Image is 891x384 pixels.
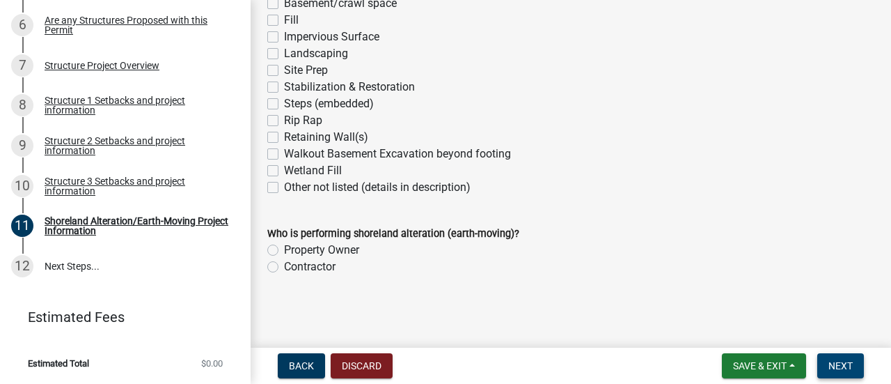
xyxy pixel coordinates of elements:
div: Structure 1 Setbacks and project information [45,95,228,115]
button: Back [278,353,325,378]
label: Stabilization & Restoration [284,79,415,95]
div: Shoreland Alteration/Earth-Moving Project Information [45,216,228,236]
a: Estimated Fees [11,303,228,331]
span: Back [289,360,314,371]
label: Property Owner [284,242,359,259]
label: Steps (embedded) [284,95,374,112]
div: 12 [11,255,33,277]
button: Next [817,353,864,378]
label: Retaining Wall(s) [284,129,368,146]
label: Who is performing shoreland alteration (earth-moving)? [267,229,519,239]
div: 9 [11,135,33,157]
label: Walkout Basement Excavation beyond footing [284,146,511,162]
div: Are any Structures Proposed with this Permit [45,15,228,35]
button: Save & Exit [722,353,806,378]
div: 11 [11,215,33,237]
div: Structure 3 Setbacks and project information [45,176,228,196]
span: Estimated Total [28,359,89,368]
label: Site Prep [284,62,328,79]
div: 7 [11,54,33,77]
span: Next [828,360,853,371]
span: Save & Exit [733,360,787,371]
div: Structure Project Overview [45,61,159,70]
button: Discard [331,353,393,378]
div: 8 [11,94,33,116]
div: 6 [11,14,33,36]
label: Fill [284,12,299,29]
label: Other not listed (details in description) [284,179,471,196]
label: Contractor [284,259,336,275]
div: Structure 2 Setbacks and project information [45,136,228,155]
label: Landscaping [284,45,348,62]
label: Impervious Surface [284,29,379,45]
label: Wetland Fill [284,162,342,179]
label: Rip Rap [284,112,322,129]
div: 10 [11,175,33,197]
span: $0.00 [201,359,223,368]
